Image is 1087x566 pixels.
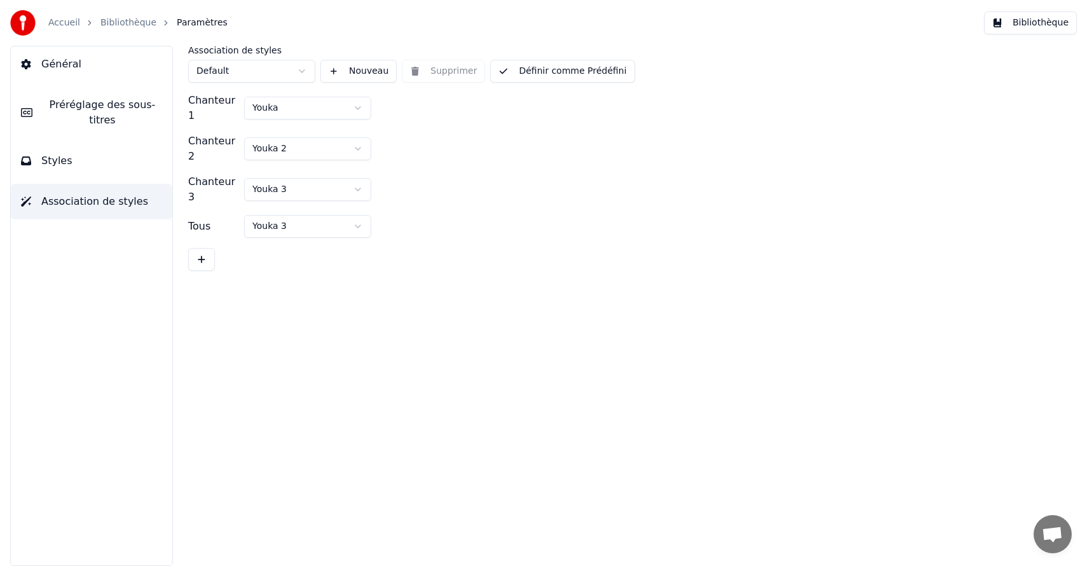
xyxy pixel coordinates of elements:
[41,153,72,169] span: Styles
[177,17,228,29] span: Paramètres
[48,17,80,29] a: Accueil
[41,194,148,209] span: Association de styles
[100,17,156,29] a: Bibliothèque
[11,46,172,82] button: Général
[43,97,162,128] span: Préréglage des sous-titres
[48,17,228,29] nav: breadcrumb
[984,11,1077,34] button: Bibliothèque
[1034,515,1072,553] a: Ouvrir le chat
[188,134,239,164] div: Chanteur 2
[490,60,634,83] button: Définir comme Prédéfini
[188,93,239,123] div: Chanteur 1
[11,184,172,219] button: Association de styles
[11,87,172,138] button: Préréglage des sous-titres
[10,10,36,36] img: youka
[11,143,172,179] button: Styles
[320,60,397,83] button: Nouveau
[41,57,81,72] span: Général
[188,174,239,205] div: Chanteur 3
[188,46,315,55] label: Association de styles
[188,219,239,234] div: Tous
